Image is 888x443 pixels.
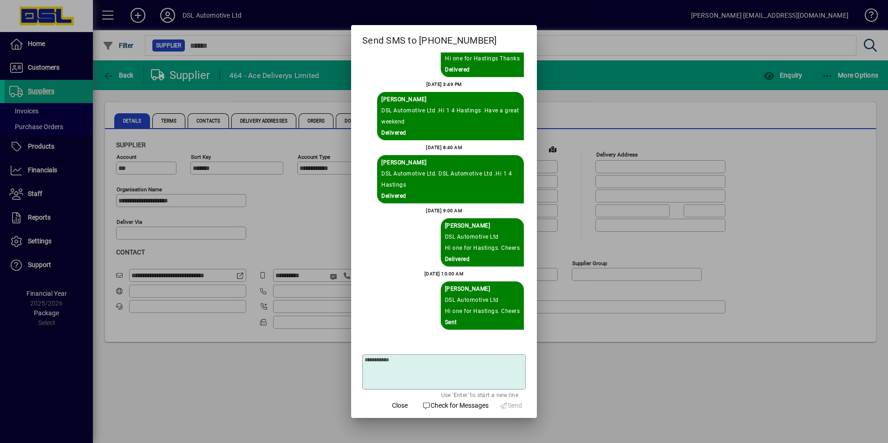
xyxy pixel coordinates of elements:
div: Sent [445,317,520,328]
div: DSL Automotive Ltd .Hi 1 4 Hastings .Have a great weekend [381,105,520,127]
div: Sent By [445,283,520,294]
h2: Send SMS to [PHONE_NUMBER] [351,25,537,52]
span: Close [392,401,408,410]
div: Delivered [381,190,520,202]
div: Delivered [445,64,520,75]
div: Sent By [445,220,520,231]
span: Check for Messages [422,401,489,410]
button: Check for Messages [418,397,492,414]
div: DSL Automotive Ltd Hi one for Hastings Thanks [445,42,520,64]
div: [DATE] 3:49 PM [426,79,462,90]
div: Sent By [381,94,520,105]
div: DSL Automotive Ltd Hi one for Hastings. Cheers [445,294,520,317]
div: DSL Automotive Ltd. DSL Automotive Ltd .Hi 1 4 Hastings [381,168,520,190]
div: Sent By [381,157,520,168]
div: [DATE] 9:00 AM [426,205,462,216]
div: [DATE] 8:40 AM [426,142,462,153]
button: Close [385,397,415,414]
div: [DATE] 10:00 AM [424,268,464,280]
div: Delivered [381,127,520,138]
mat-hint: Use 'Enter' to start a new line [441,390,518,400]
div: DSL Automotive Ltd Hi one for Hastings. Cheers [445,231,520,254]
div: Delivered [445,254,520,265]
